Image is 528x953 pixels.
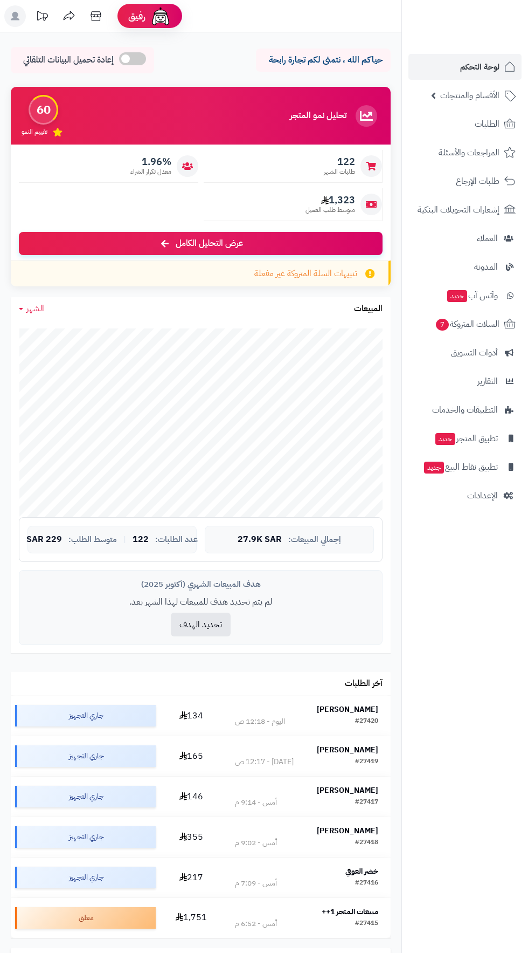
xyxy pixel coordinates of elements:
strong: [PERSON_NAME] [317,744,378,756]
span: متوسط طلب العميل [305,205,355,215]
td: 217 [160,858,223,897]
img: logo-2.png [455,11,518,33]
span: | [123,536,126,544]
span: التقارير [477,374,498,389]
span: عدد الطلبات: [155,535,198,544]
div: #27415 [355,918,378,929]
div: #27418 [355,838,378,848]
td: 165 [160,736,223,776]
span: الإعدادات [467,488,498,503]
span: الشهر [26,302,44,315]
a: لوحة التحكم [408,54,522,80]
a: التطبيقات والخدمات [408,397,522,423]
div: #27420 [355,716,378,727]
div: أمس - 6:52 م [235,918,277,929]
td: 134 [160,696,223,736]
button: تحديد الهدف [171,613,231,636]
h3: المبيعات [354,304,383,314]
td: 1,751 [160,898,223,938]
a: أدوات التسويق [408,340,522,366]
span: 1,323 [305,194,355,206]
div: جاري التجهيز [15,745,156,767]
span: جديد [424,462,444,474]
a: الطلبات [408,111,522,137]
div: جاري التجهيز [15,826,156,848]
a: طلبات الإرجاع [408,168,522,194]
span: 27.9K SAR [238,535,282,545]
span: جديد [447,290,467,302]
span: تطبيق نقاط البيع [423,460,498,475]
span: رفيق [128,10,145,23]
span: المدونة [474,259,498,275]
a: عرض التحليل الكامل [19,232,383,255]
a: السلات المتروكة7 [408,311,522,337]
div: أمس - 7:09 م [235,878,277,889]
span: 1.96% [130,156,171,168]
span: 229 SAR [26,535,62,545]
div: جاري التجهيز [15,867,156,888]
a: العملاء [408,225,522,251]
div: هدف المبيعات الشهري (أكتوبر 2025) [27,579,374,590]
div: معلق [15,907,156,929]
span: عرض التحليل الكامل [176,237,243,250]
span: جديد [435,433,455,445]
a: الإعدادات [408,483,522,509]
span: وآتس آب [446,288,498,303]
span: 122 [133,535,149,545]
span: إجمالي المبيعات: [288,535,341,544]
a: المدونة [408,254,522,280]
span: تنبيهات السلة المتروكة غير مفعلة [254,268,357,280]
a: تحديثات المنصة [29,5,55,30]
p: لم يتم تحديد هدف للمبيعات لهذا الشهر بعد. [27,596,374,608]
span: طلبات الشهر [324,167,355,176]
a: وآتس آبجديد [408,283,522,308]
span: الطلبات [475,116,499,132]
span: تقييم النمو [22,127,47,136]
span: المراجعات والأسئلة [439,145,499,160]
a: تطبيق المتجرجديد [408,426,522,451]
h3: آخر الطلبات [345,679,383,689]
span: إشعارات التحويلات البنكية [418,202,499,217]
span: متوسط الطلب: [68,535,117,544]
a: التقارير [408,368,522,394]
div: جاري التجهيز [15,786,156,807]
a: تطبيق نقاط البيعجديد [408,454,522,480]
span: 7 [435,318,449,331]
span: إعادة تحميل البيانات التلقائي [23,54,114,66]
span: التطبيقات والخدمات [432,402,498,417]
a: المراجعات والأسئلة [408,140,522,166]
a: الشهر [19,303,44,315]
td: 355 [160,817,223,857]
span: العملاء [477,231,498,246]
strong: خضر العوفي [345,866,378,877]
span: الأقسام والمنتجات [440,88,499,103]
div: جاري التجهيز [15,705,156,726]
span: السلات المتروكة [435,317,499,332]
span: تطبيق المتجر [434,431,498,446]
div: #27419 [355,757,378,767]
strong: [PERSON_NAME] [317,704,378,715]
div: أمس - 9:14 م [235,797,277,808]
a: إشعارات التحويلات البنكية [408,197,522,223]
strong: [PERSON_NAME] [317,825,378,837]
div: #27416 [355,878,378,889]
strong: [PERSON_NAME] [317,785,378,796]
div: [DATE] - 12:17 ص [235,757,294,767]
div: اليوم - 12:18 ص [235,716,285,727]
span: لوحة التحكم [460,59,499,74]
span: طلبات الإرجاع [456,174,499,189]
img: ai-face.png [150,5,171,27]
td: 146 [160,777,223,817]
span: 122 [324,156,355,168]
strong: مبيعات المتجر 1++ [322,906,378,917]
span: أدوات التسويق [451,345,498,360]
div: #27417 [355,797,378,808]
span: معدل تكرار الشراء [130,167,171,176]
h3: تحليل نمو المتجر [290,111,346,121]
div: أمس - 9:02 م [235,838,277,848]
p: حياكم الله ، نتمنى لكم تجارة رابحة [264,54,383,66]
